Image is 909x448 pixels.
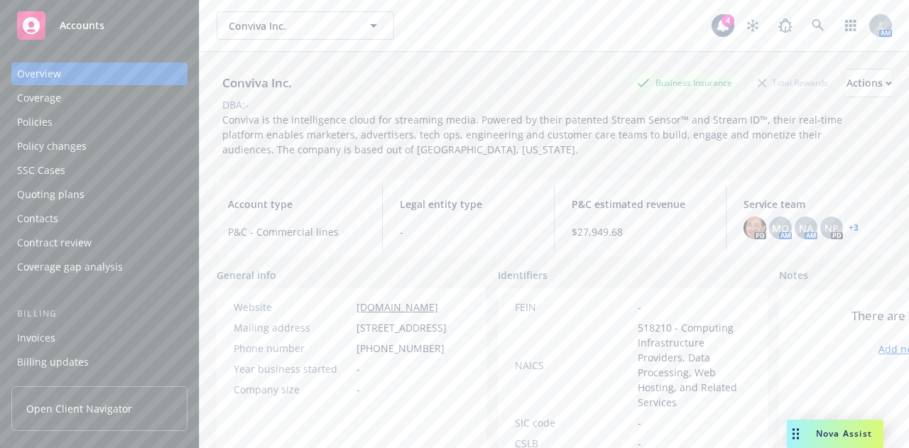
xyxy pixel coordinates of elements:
div: Contacts [17,207,58,230]
a: +3 [849,224,859,232]
span: Accounts [60,20,104,31]
span: - [638,415,641,430]
div: FEIN [515,300,632,315]
div: Invoices [17,327,55,349]
div: Policy changes [17,135,87,158]
a: Invoices [11,327,187,349]
div: Business Insurance [630,74,739,92]
div: NAICS [515,358,632,373]
a: Report a Bug [771,11,800,40]
div: DBA: - [222,97,249,112]
a: Overview [11,62,187,85]
div: Mailing address [234,320,351,335]
a: [DOMAIN_NAME] [356,300,438,314]
span: $27,949.68 [572,224,709,239]
div: Overview [17,62,61,85]
a: Accounts [11,6,187,45]
a: SSC Cases [11,159,187,182]
div: Phone number [234,341,351,356]
div: Conviva Inc. [217,74,298,92]
div: Actions [847,70,892,97]
span: Open Client Navigator [26,401,132,416]
button: Conviva Inc. [217,11,394,40]
div: Billing updates [17,351,89,373]
a: Switch app [837,11,865,40]
span: Nova Assist [816,427,872,439]
span: MQ [772,221,789,236]
div: SSC Cases [17,159,65,182]
span: - [638,300,641,315]
span: P&C - Commercial lines [228,224,365,239]
span: NA [799,221,813,236]
div: Website [234,300,351,315]
span: Conviva is the intelligence cloud for streaming media. Powered by their patented Stream Sensor™ a... [222,113,845,156]
span: [PHONE_NUMBER] [356,341,445,356]
span: - [356,361,360,376]
div: Billing [11,307,187,321]
span: - [400,224,537,239]
a: Policy changes [11,135,187,158]
span: Notes [779,268,808,285]
a: Quoting plans [11,183,187,206]
button: Actions [847,69,892,97]
a: Billing updates [11,351,187,373]
div: Total Rewards [751,74,835,92]
a: Contacts [11,207,187,230]
span: - [356,382,360,397]
div: SIC code [515,415,632,430]
a: Policies [11,111,187,133]
div: Coverage [17,87,61,109]
span: Conviva Inc. [229,18,352,33]
span: Service team [744,197,881,212]
div: Coverage gap analysis [17,256,123,278]
div: Policies [17,111,53,133]
div: Year business started [234,361,351,376]
a: Coverage gap analysis [11,256,187,278]
div: Company size [234,382,351,397]
a: Stop snowing [739,11,767,40]
span: Identifiers [498,268,548,283]
div: Drag to move [787,420,805,448]
a: Contract review [11,231,187,254]
span: [STREET_ADDRESS] [356,320,447,335]
img: photo [744,217,766,239]
a: Coverage [11,87,187,109]
button: Nova Assist [787,420,883,448]
div: 4 [722,14,734,27]
div: Quoting plans [17,183,85,206]
a: Search [804,11,832,40]
div: Contract review [17,231,92,254]
span: 518210 - Computing Infrastructure Providers, Data Processing, Web Hosting, and Related Services [638,320,751,410]
span: NP [824,221,839,236]
span: General info [217,268,276,283]
span: Account type [228,197,365,212]
span: P&C estimated revenue [572,197,709,212]
span: Legal entity type [400,197,537,212]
